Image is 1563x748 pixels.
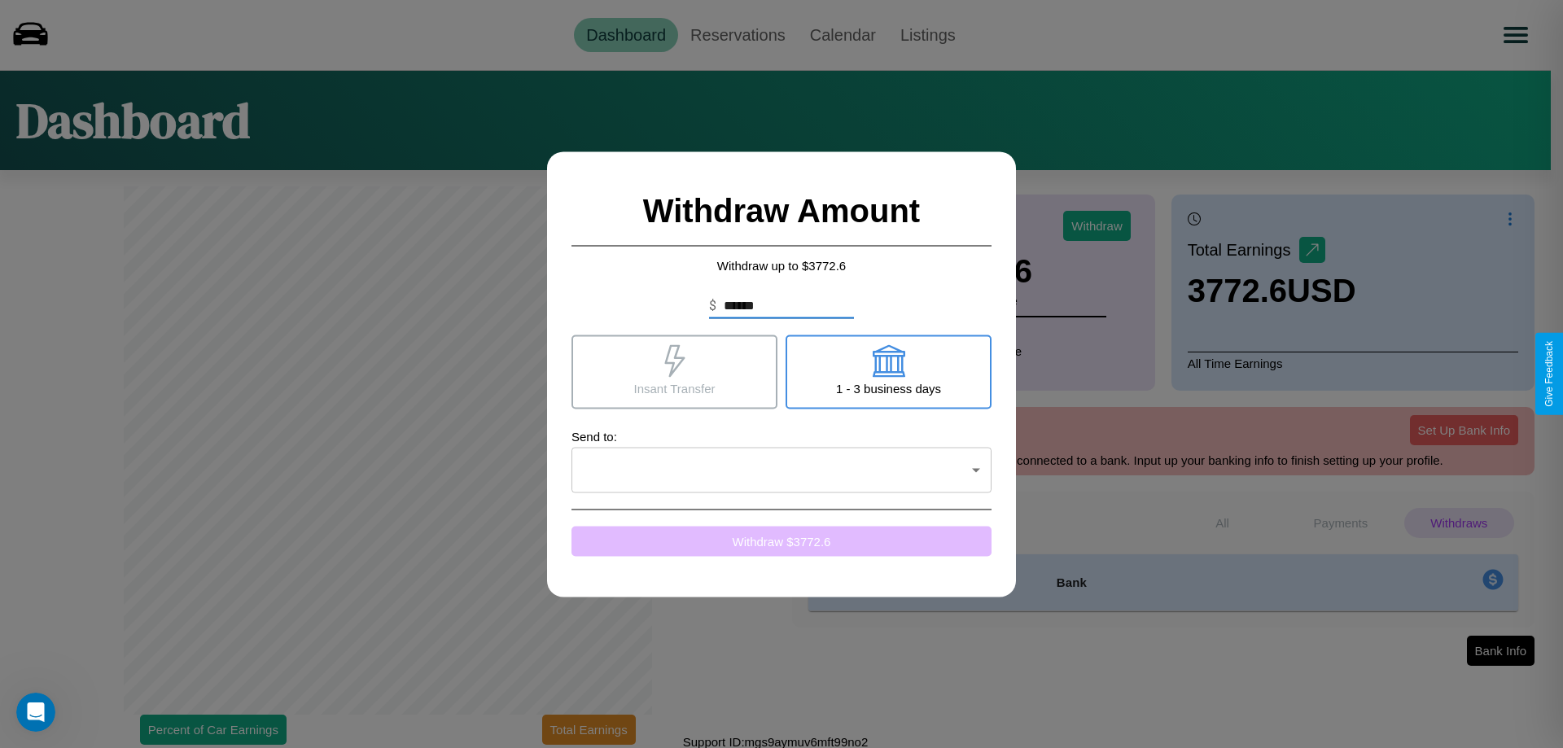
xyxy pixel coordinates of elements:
[1543,341,1555,407] div: Give Feedback
[16,693,55,732] iframe: Intercom live chat
[633,377,715,399] p: Insant Transfer
[571,425,992,447] p: Send to:
[571,254,992,276] p: Withdraw up to $ 3772.6
[836,377,941,399] p: 1 - 3 business days
[571,176,992,246] h2: Withdraw Amount
[709,295,716,315] p: $
[571,526,992,556] button: Withdraw $3772.6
